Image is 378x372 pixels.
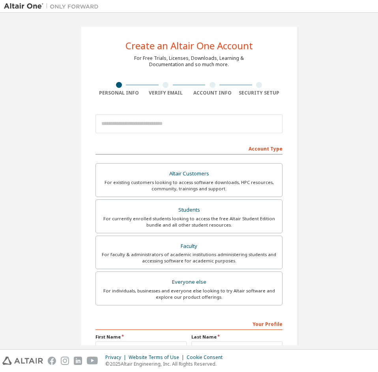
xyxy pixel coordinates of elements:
div: Account Type [95,142,283,154]
div: For Free Trials, Licenses, Downloads, Learning & Documentation and so much more. [134,55,244,68]
img: Altair One [4,2,103,10]
img: youtube.svg [87,357,98,365]
div: Security Setup [236,90,283,96]
div: Cookie Consent [187,354,227,361]
div: For existing customers looking to access software downloads, HPC resources, community, trainings ... [101,179,277,192]
p: © 2025 Altair Engineering, Inc. All Rights Reserved. [105,361,227,367]
div: For faculty & administrators of academic institutions administering students and accessing softwa... [101,251,277,264]
div: Website Terms of Use [129,354,187,361]
div: Personal Info [95,90,142,96]
label: First Name [95,334,187,340]
div: For currently enrolled students looking to access the free Altair Student Edition bundle and all ... [101,216,277,228]
img: linkedin.svg [74,357,82,365]
div: Students [101,205,277,216]
div: Altair Customers [101,168,277,179]
div: Faculty [101,241,277,252]
div: For individuals, businesses and everyone else looking to try Altair software and explore our prod... [101,288,277,300]
img: altair_logo.svg [2,357,43,365]
div: Your Profile [95,317,283,330]
div: Create an Altair One Account [125,41,253,50]
div: Verify Email [142,90,189,96]
div: Privacy [105,354,129,361]
label: Last Name [191,334,283,340]
div: Account Info [189,90,236,96]
div: Everyone else [101,277,277,288]
img: instagram.svg [61,357,69,365]
img: facebook.svg [48,357,56,365]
